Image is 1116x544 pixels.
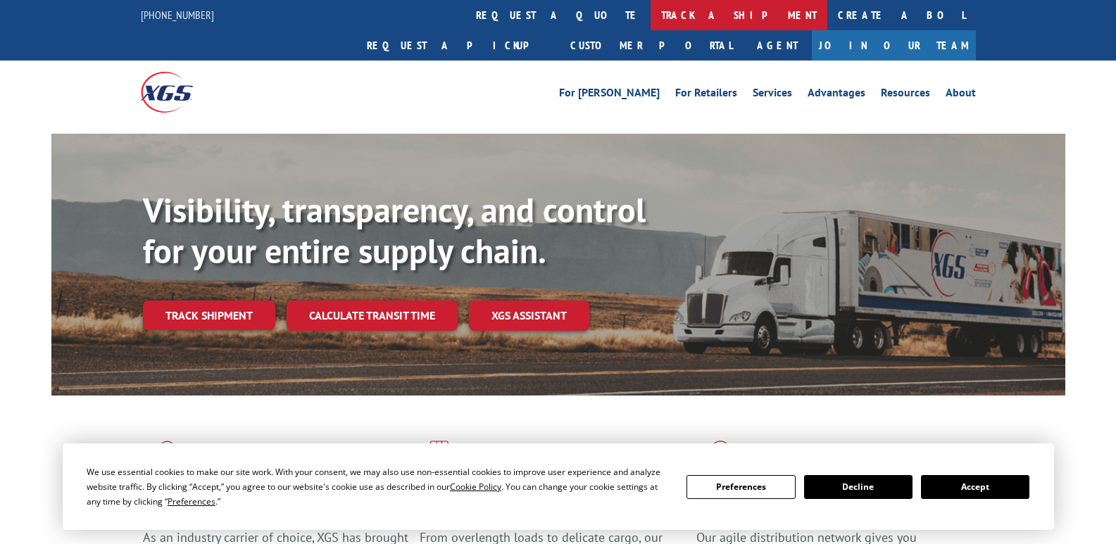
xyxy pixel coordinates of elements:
[696,441,745,477] img: xgs-icon-flagship-distribution-model-red
[143,441,187,477] img: xgs-icon-total-supply-chain-intelligence-red
[356,30,560,61] a: Request a pickup
[808,87,865,103] a: Advantages
[420,441,453,477] img: xgs-icon-focused-on-flooring-red
[753,87,792,103] a: Services
[743,30,812,61] a: Agent
[63,443,1054,530] div: Cookie Consent Prompt
[141,8,214,22] a: [PHONE_NUMBER]
[921,475,1029,499] button: Accept
[469,301,589,331] a: XGS ASSISTANT
[560,30,743,61] a: Customer Portal
[675,87,737,103] a: For Retailers
[450,481,501,493] span: Cookie Policy
[812,30,976,61] a: Join Our Team
[804,475,913,499] button: Decline
[168,495,215,507] span: Preferences
[287,301,458,331] a: Calculate transit time
[143,188,646,272] b: Visibility, transparency, and control for your entire supply chain.
[881,87,930,103] a: Resources
[686,475,795,499] button: Preferences
[143,301,275,330] a: Track shipment
[559,87,660,103] a: For [PERSON_NAME]
[87,464,670,509] div: We use essential cookies to make our site work. With your consent, we may also use non-essential ...
[946,87,976,103] a: About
